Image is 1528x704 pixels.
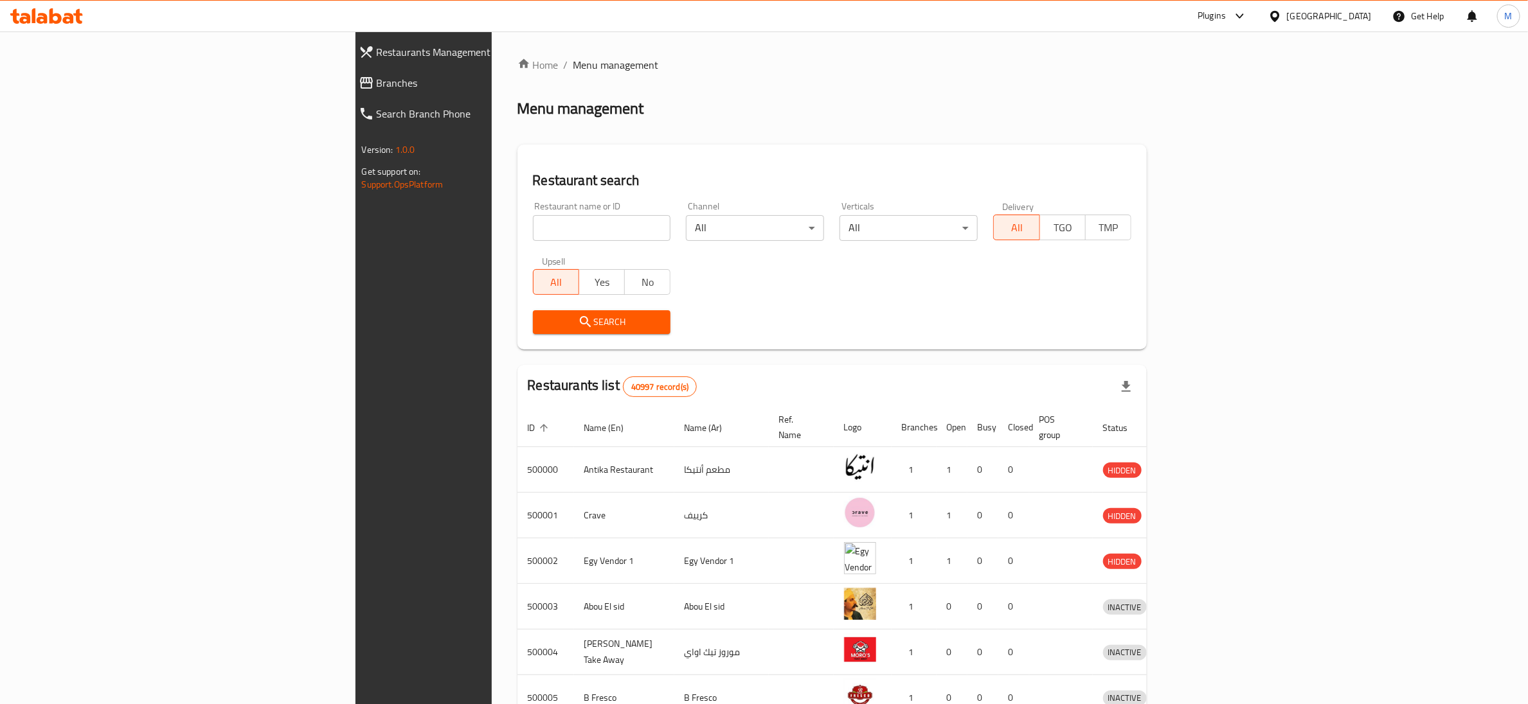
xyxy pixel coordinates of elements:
td: 0 [967,584,998,629]
span: 1.0.0 [395,141,415,158]
td: 0 [998,447,1029,493]
td: 0 [998,584,1029,629]
span: Restaurants Management [377,44,600,60]
td: 1 [892,447,937,493]
div: INACTIVE [1103,645,1147,660]
span: M [1505,9,1513,23]
td: 0 [937,584,967,629]
span: HIDDEN [1103,554,1142,569]
td: Crave [574,493,674,538]
td: 1 [937,493,967,538]
td: [PERSON_NAME] Take Away [574,629,674,675]
div: HIDDEN [1103,554,1142,569]
label: Delivery [1002,202,1034,211]
img: Antika Restaurant [844,451,876,483]
td: مطعم أنتيكا [674,447,769,493]
td: 0 [998,538,1029,584]
th: Closed [998,408,1029,447]
div: Total records count [623,376,697,397]
th: Branches [892,408,937,447]
span: ID [528,420,552,436]
span: Version: [362,141,393,158]
img: Crave [844,497,876,529]
td: 1 [892,538,937,584]
th: Open [937,408,967,447]
td: 0 [967,447,998,493]
button: All [533,269,579,295]
td: 1 [892,629,937,675]
div: HIDDEN [1103,508,1142,524]
td: 0 [998,493,1029,538]
td: Antika Restaurant [574,447,674,493]
div: All [840,215,978,241]
td: كرييف [674,493,769,538]
button: No [624,269,670,295]
h2: Menu management [517,98,644,119]
h2: Restaurant search [533,171,1132,190]
span: Get support on: [362,163,421,180]
td: 1 [937,447,967,493]
img: Abou El sid [844,588,876,620]
td: 0 [967,493,998,538]
div: All [686,215,824,241]
td: Abou El sid [574,584,674,629]
div: [GEOGRAPHIC_DATA] [1287,9,1372,23]
span: TMP [1091,218,1126,237]
span: Search [543,314,661,330]
span: Ref. Name [779,412,818,443]
span: POS group [1039,412,1077,443]
span: HIDDEN [1103,509,1142,524]
span: All [999,218,1034,237]
span: Branches [377,75,600,91]
input: Search for restaurant name or ID.. [533,215,671,241]
td: Abou El sid [674,584,769,629]
a: Support.OpsPlatform [362,176,444,193]
td: 0 [937,629,967,675]
h2: Restaurants list [528,376,697,397]
td: 1 [892,584,937,629]
button: TMP [1085,215,1131,240]
span: Status [1103,420,1145,436]
th: Logo [834,408,892,447]
span: Yes [584,273,620,292]
span: Name (En) [584,420,641,436]
span: HIDDEN [1103,463,1142,478]
nav: breadcrumb [517,57,1147,73]
a: Search Branch Phone [348,98,611,129]
label: Upsell [542,256,566,265]
span: TGO [1045,218,1081,237]
span: INACTIVE [1103,645,1147,660]
th: Busy [967,408,998,447]
td: Egy Vendor 1 [674,538,769,584]
a: Restaurants Management [348,37,611,67]
td: 0 [967,538,998,584]
button: Search [533,310,671,334]
span: No [630,273,665,292]
span: All [539,273,574,292]
button: All [993,215,1039,240]
span: Menu management [573,57,659,73]
td: 0 [967,629,998,675]
button: TGO [1039,215,1086,240]
div: Export file [1111,371,1142,402]
span: INACTIVE [1103,600,1147,615]
span: Search Branch Phone [377,106,600,121]
td: موروز تيك اواي [674,629,769,675]
td: Egy Vendor 1 [574,538,674,584]
img: Egy Vendor 1 [844,542,876,574]
span: 40997 record(s) [624,381,696,393]
img: Moro's Take Away [844,633,876,665]
button: Yes [579,269,625,295]
span: Name (Ar) [685,420,739,436]
div: Plugins [1198,8,1226,24]
td: 0 [998,629,1029,675]
a: Branches [348,67,611,98]
td: 1 [937,538,967,584]
td: 1 [892,493,937,538]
